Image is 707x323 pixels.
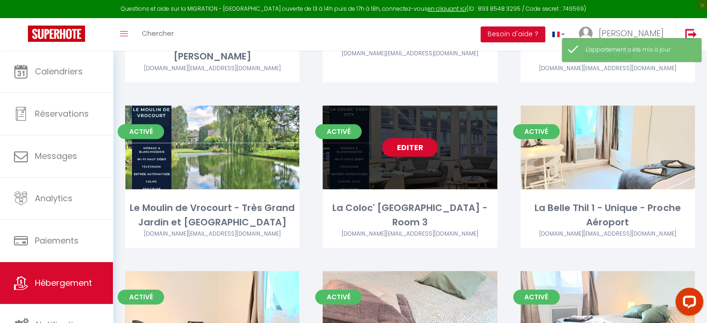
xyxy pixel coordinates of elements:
span: Hébergement [35,277,92,289]
div: La Coloc' [GEOGRAPHIC_DATA] - Room 3 [323,201,497,230]
div: Airbnb [125,64,299,73]
button: Besoin d'aide ? [481,26,545,42]
span: [PERSON_NAME] [599,27,664,39]
span: Analytics [35,192,73,204]
img: logout [685,28,697,40]
span: Réservations [35,108,89,119]
a: Chercher [135,18,181,51]
a: Editer [185,138,240,157]
div: Airbnb [323,49,497,58]
span: Activé [118,290,164,304]
a: Editer [382,138,438,157]
span: Messages [35,150,77,162]
a: ... [PERSON_NAME] [572,18,675,51]
img: ... [579,26,593,40]
div: Airbnb [323,230,497,238]
span: Activé [315,290,362,304]
a: en cliquant ici [428,5,466,13]
div: Le Moulin de Vrocourt - Très Grand Jardin et [GEOGRAPHIC_DATA] [125,201,299,230]
div: Airbnb [521,230,695,238]
img: Super Booking [28,26,85,42]
div: L'appartement a été mis à jour [586,46,692,54]
a: Editer [580,303,635,322]
span: Activé [513,124,560,139]
span: Activé [315,124,362,139]
div: Airbnb [521,64,695,73]
span: Calendriers [35,66,83,77]
div: La Belle Thil 1 - Unique - Proche Aéroport [521,201,695,230]
a: Editer [382,303,438,322]
a: Editer [580,138,635,157]
div: Airbnb [125,230,299,238]
a: Editer [185,303,240,322]
iframe: LiveChat chat widget [668,284,707,323]
span: Paiements [35,235,79,246]
span: Chercher [142,28,174,38]
span: Activé [118,124,164,139]
span: Activé [513,290,560,304]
